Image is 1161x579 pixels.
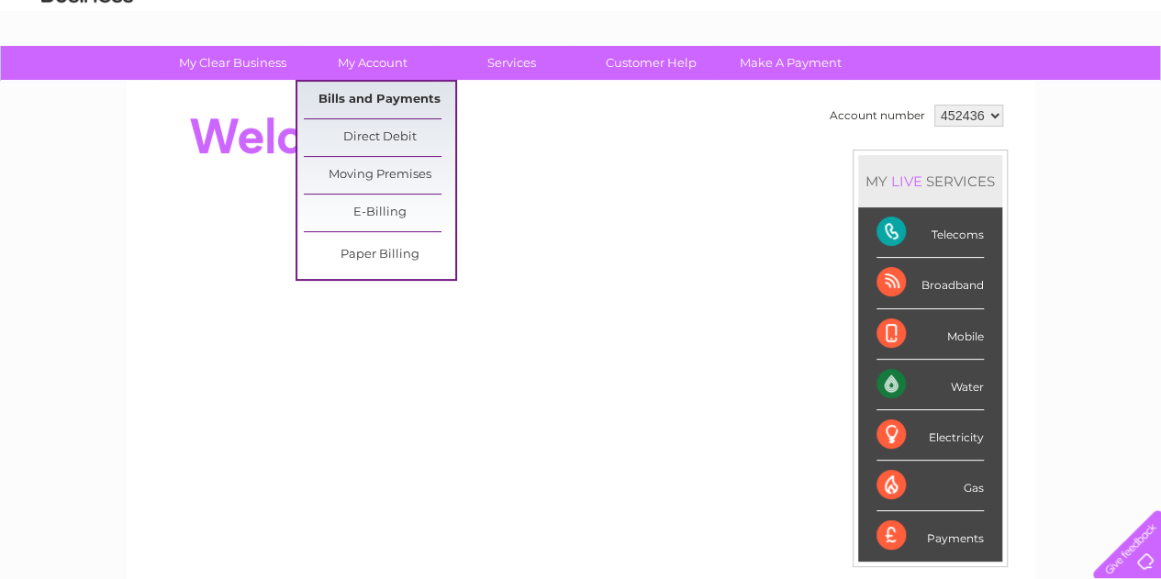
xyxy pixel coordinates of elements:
[876,461,984,511] div: Gas
[304,119,455,156] a: Direct Debit
[935,78,990,92] a: Telecoms
[715,46,866,80] a: Make A Payment
[876,309,984,360] div: Mobile
[876,258,984,308] div: Broadband
[304,82,455,118] a: Bills and Payments
[825,100,930,131] td: Account number
[1001,78,1028,92] a: Blog
[436,46,587,80] a: Services
[575,46,727,80] a: Customer Help
[887,173,926,190] div: LIVE
[858,155,1002,207] div: MY SERVICES
[876,410,984,461] div: Electricity
[157,46,308,80] a: My Clear Business
[884,78,924,92] a: Energy
[1100,78,1144,92] a: Log out
[876,360,984,410] div: Water
[1039,78,1084,92] a: Contact
[876,207,984,258] div: Telecoms
[304,195,455,231] a: E-Billing
[304,157,455,194] a: Moving Premises
[304,237,455,273] a: Paper Billing
[148,10,1015,89] div: Clear Business is a trading name of Verastar Limited (registered in [GEOGRAPHIC_DATA] No. 3667643...
[40,48,134,104] img: logo.png
[838,78,873,92] a: Water
[296,46,448,80] a: My Account
[815,9,942,32] a: 0333 014 3131
[876,511,984,561] div: Payments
